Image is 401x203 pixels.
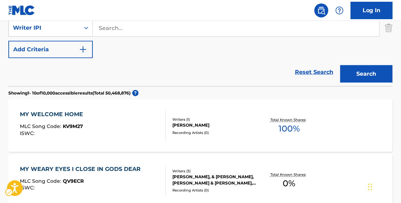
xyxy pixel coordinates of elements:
[317,6,326,15] img: search
[79,45,87,54] img: 9d2ae6d4665cec9f34b9.svg
[340,65,393,83] button: Search
[172,117,257,122] div: Writers ( 1 )
[20,165,144,173] div: MY WEARY EYES I CLOSE IN GODS DEAR
[20,123,63,129] span: MLC Song Code :
[8,100,393,152] a: MY WELCOME HOMEMLC Song Code:KV9M27ISWC:Writers (1)[PERSON_NAME]Recording Artists (0)Total Known ...
[366,170,401,203] div: Chat Widget
[270,172,308,177] p: Total Known Shares:
[291,65,337,80] a: Reset Search
[8,90,131,96] p: Showing 1 - 10 of 10,000 accessible results (Total 50,468,876 )
[283,177,295,190] span: 0 %
[351,2,393,19] a: Log In
[132,90,139,96] span: ?
[63,123,83,129] span: KV9M27
[368,176,372,197] div: Drag
[8,5,35,15] img: MLC Logo
[172,122,257,128] div: [PERSON_NAME]
[93,20,379,36] input: Search...
[20,130,36,136] span: ISWC :
[385,19,393,37] img: Delete Criterion
[172,130,257,135] div: Recording Artists ( 0 )
[172,174,257,186] div: [PERSON_NAME], & [PERSON_NAME], [PERSON_NAME] & [PERSON_NAME], [PERSON_NAME], [PERSON_NAME]
[8,41,93,58] button: Add Criteria
[172,188,257,193] div: Recording Artists ( 0 )
[172,168,257,174] div: Writers ( 3 )
[63,178,84,184] span: QV9ECR
[13,24,76,32] div: Writer IPI
[366,170,401,203] iframe: Hubspot Iframe
[335,6,344,15] img: help
[20,110,87,119] div: MY WELCOME HOME
[279,122,300,135] span: 100 %
[20,178,63,184] span: MLC Song Code :
[270,117,308,122] p: Total Known Shares:
[20,185,36,191] span: ISWC :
